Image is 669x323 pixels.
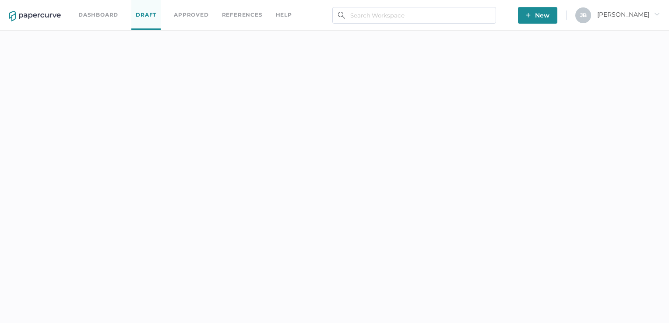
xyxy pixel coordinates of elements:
img: papercurve-logo-colour.7244d18c.svg [9,11,61,21]
a: References [222,10,263,20]
button: New [518,7,557,24]
a: Dashboard [78,10,118,20]
i: arrow_right [654,11,660,17]
a: Approved [174,10,208,20]
span: New [526,7,549,24]
span: [PERSON_NAME] [597,11,660,18]
div: help [276,10,292,20]
img: search.bf03fe8b.svg [338,12,345,19]
img: plus-white.e19ec114.svg [526,13,531,18]
input: Search Workspace [332,7,496,24]
span: J B [580,12,587,18]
